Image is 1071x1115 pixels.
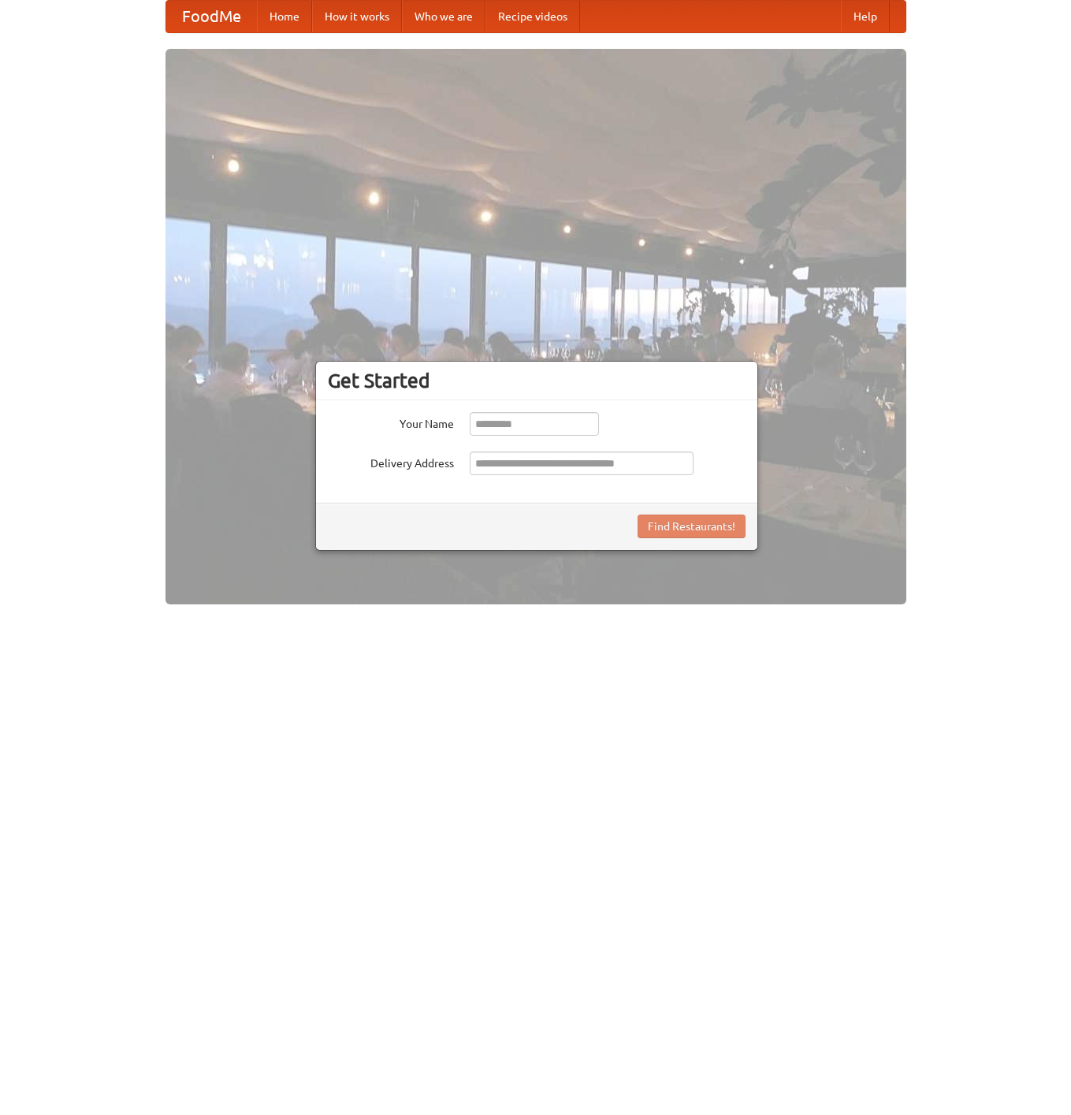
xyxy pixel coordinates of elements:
[257,1,312,32] a: Home
[328,369,746,392] h3: Get Started
[328,412,454,432] label: Your Name
[402,1,485,32] a: Who we are
[328,452,454,471] label: Delivery Address
[166,1,257,32] a: FoodMe
[638,515,746,538] button: Find Restaurants!
[312,1,402,32] a: How it works
[485,1,580,32] a: Recipe videos
[841,1,890,32] a: Help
